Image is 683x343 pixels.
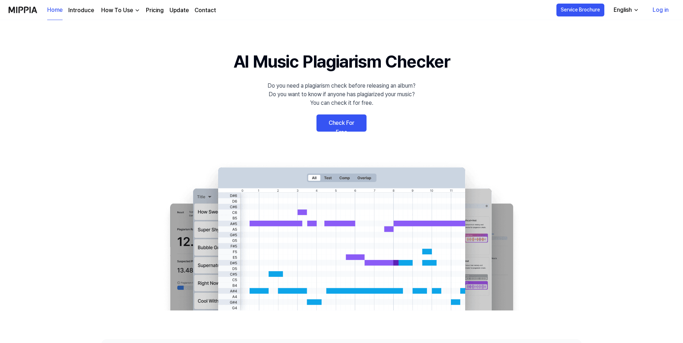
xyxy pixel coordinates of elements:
div: How To Use [100,6,134,15]
a: Check For Free [316,114,367,132]
button: How To Use [100,6,140,15]
img: down [134,8,140,13]
a: Pricing [146,6,164,15]
a: Introduce [68,6,94,15]
a: Contact [195,6,216,15]
div: Do you need a plagiarism check before releasing an album? Do you want to know if anyone has plagi... [267,82,416,107]
a: Update [169,6,189,15]
h1: AI Music Plagiarism Checker [234,49,450,74]
a: Home [47,0,63,20]
button: English [608,3,643,17]
button: Service Brochure [556,4,604,16]
img: main Image [156,160,527,310]
div: English [612,6,633,14]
